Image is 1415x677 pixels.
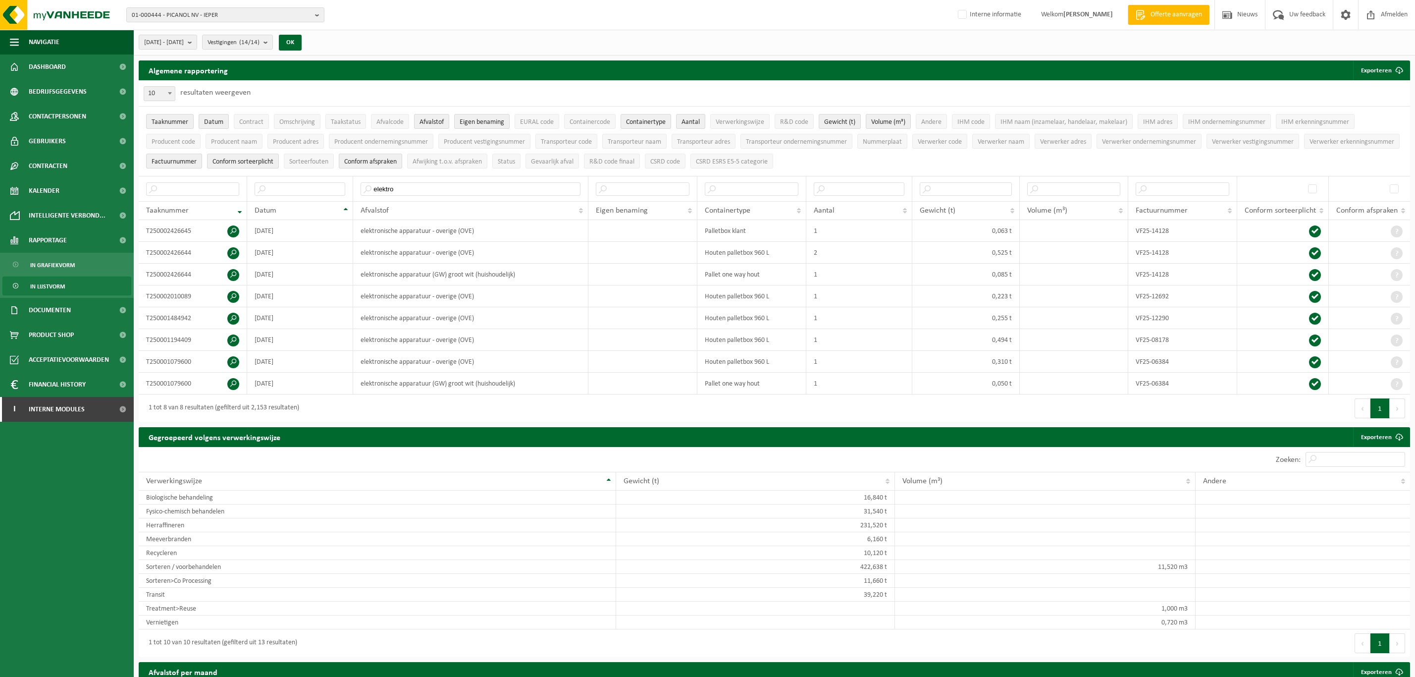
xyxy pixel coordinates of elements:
[806,373,912,395] td: 1
[921,118,942,126] span: Andere
[152,158,197,166] span: Factuurnummer
[144,35,184,50] span: [DATE] - [DATE]
[361,207,389,215] span: Afvalstof
[895,602,1196,616] td: 1,000 m3
[912,285,1020,307] td: 0,223 t
[139,532,616,546] td: Meeverbranden
[775,114,814,129] button: R&D codeR&amp;D code: Activate to sort
[912,329,1020,351] td: 0,494 t
[139,588,616,602] td: Transit
[29,178,59,203] span: Kalender
[806,242,912,264] td: 2
[1027,207,1067,215] span: Volume (m³)
[957,118,985,126] span: IHM code
[1128,307,1237,329] td: VF25-12290
[871,118,905,126] span: Volume (m³)
[570,118,610,126] span: Containercode
[952,114,990,129] button: IHM codeIHM code: Activate to sort
[912,373,1020,395] td: 0,050 t
[710,114,770,129] button: VerwerkingswijzeVerwerkingswijze: Activate to sort
[353,351,588,373] td: elektronische apparatuur - overige (OVE)
[414,114,449,129] button: AfvalstofAfvalstof: Activate to sort
[144,87,175,101] span: 10
[139,505,616,518] td: Fysico-chemisch behandelen
[1128,264,1237,285] td: VF25-14128
[208,35,260,50] span: Vestigingen
[814,207,835,215] span: Aantal
[564,114,616,129] button: ContainercodeContainercode: Activate to sort
[1040,138,1086,146] span: Verwerker adres
[806,285,912,307] td: 1
[972,134,1030,149] button: Verwerker naamVerwerker naam: Activate to sort
[1353,60,1409,80] button: Exporteren
[1128,242,1237,264] td: VF25-14128
[353,242,588,264] td: elektronische apparatuur - overige (OVE)
[139,546,616,560] td: Recycleren
[29,104,86,129] span: Contactpersonen
[279,35,302,51] button: OK
[274,114,320,129] button: OmschrijvingOmschrijving: Activate to sort
[690,154,773,169] button: CSRD ESRS E5-5 categorieCSRD ESRS E5-5 categorie: Activate to sort
[353,264,588,285] td: elektronische apparatuur (GW) groot wit (huishoudelijk)
[918,138,962,146] span: Verwerker code
[697,329,806,351] td: Houten palletbox 960 L
[30,277,65,296] span: In lijstvorm
[344,158,397,166] span: Conform afspraken
[144,399,299,417] div: 1 tot 8 van 8 resultaten (gefilterd uit 2,153 resultaten)
[255,207,276,215] span: Datum
[956,7,1021,22] label: Interne informatie
[697,220,806,242] td: Palletbox klant
[525,154,579,169] button: Gevaarlijk afval : Activate to sort
[895,560,1196,574] td: 11,520 m3
[696,158,768,166] span: CSRD ESRS E5-5 categorie
[247,285,354,307] td: [DATE]
[204,118,223,126] span: Datum
[139,574,616,588] td: Sorteren>Co Processing
[492,154,521,169] button: StatusStatus: Activate to sort
[1128,351,1237,373] td: VF25-06384
[1390,633,1405,653] button: Next
[146,134,201,149] button: Producent codeProducent code: Activate to sort
[353,285,588,307] td: elektronische apparatuur - overige (OVE)
[1035,134,1092,149] button: Verwerker adresVerwerker adres: Activate to sort
[146,154,202,169] button: FactuurnummerFactuurnummer: Activate to sort
[438,134,530,149] button: Producent vestigingsnummerProducent vestigingsnummer: Activate to sort
[1203,477,1226,485] span: Andere
[819,114,861,129] button: Gewicht (t)Gewicht (t): Activate to sort
[978,138,1024,146] span: Verwerker naam
[920,207,955,215] span: Gewicht (t)
[1390,398,1405,418] button: Next
[247,329,354,351] td: [DATE]
[866,114,911,129] button: Volume (m³)Volume (m³): Activate to sort
[498,158,515,166] span: Status
[334,138,428,146] span: Producent ondernemingsnummer
[206,134,262,149] button: Producent naamProducent naam: Activate to sort
[1183,114,1271,129] button: IHM ondernemingsnummerIHM ondernemingsnummer: Activate to sort
[339,154,402,169] button: Conform afspraken : Activate to sort
[139,264,247,285] td: T250002426644
[284,154,334,169] button: SorteerfoutenSorteerfouten: Activate to sort
[146,207,189,215] span: Taaknummer
[289,158,328,166] span: Sorteerfouten
[139,285,247,307] td: T250002010089
[202,35,273,50] button: Vestigingen(14/14)
[626,118,666,126] span: Containertype
[806,351,912,373] td: 1
[806,329,912,351] td: 1
[199,114,229,129] button: DatumDatum: Activate to sort
[677,138,730,146] span: Transporteur adres
[912,264,1020,285] td: 0,085 t
[676,114,705,129] button: AantalAantal: Activate to sort
[139,220,247,242] td: T250002426645
[912,134,967,149] button: Verwerker codeVerwerker code: Activate to sort
[407,154,487,169] button: Afwijking t.o.v. afsprakenAfwijking t.o.v. afspraken: Activate to sort
[1000,118,1127,126] span: IHM naam (inzamelaar, handelaar, makelaar)
[616,546,895,560] td: 10,120 t
[371,114,409,129] button: AfvalcodeAfvalcode: Activate to sort
[520,118,554,126] span: EURAL code
[780,118,808,126] span: R&D code
[1148,10,1205,20] span: Offerte aanvragen
[616,588,895,602] td: 39,220 t
[515,114,559,129] button: EURAL codeEURAL code: Activate to sort
[912,242,1020,264] td: 0,525 t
